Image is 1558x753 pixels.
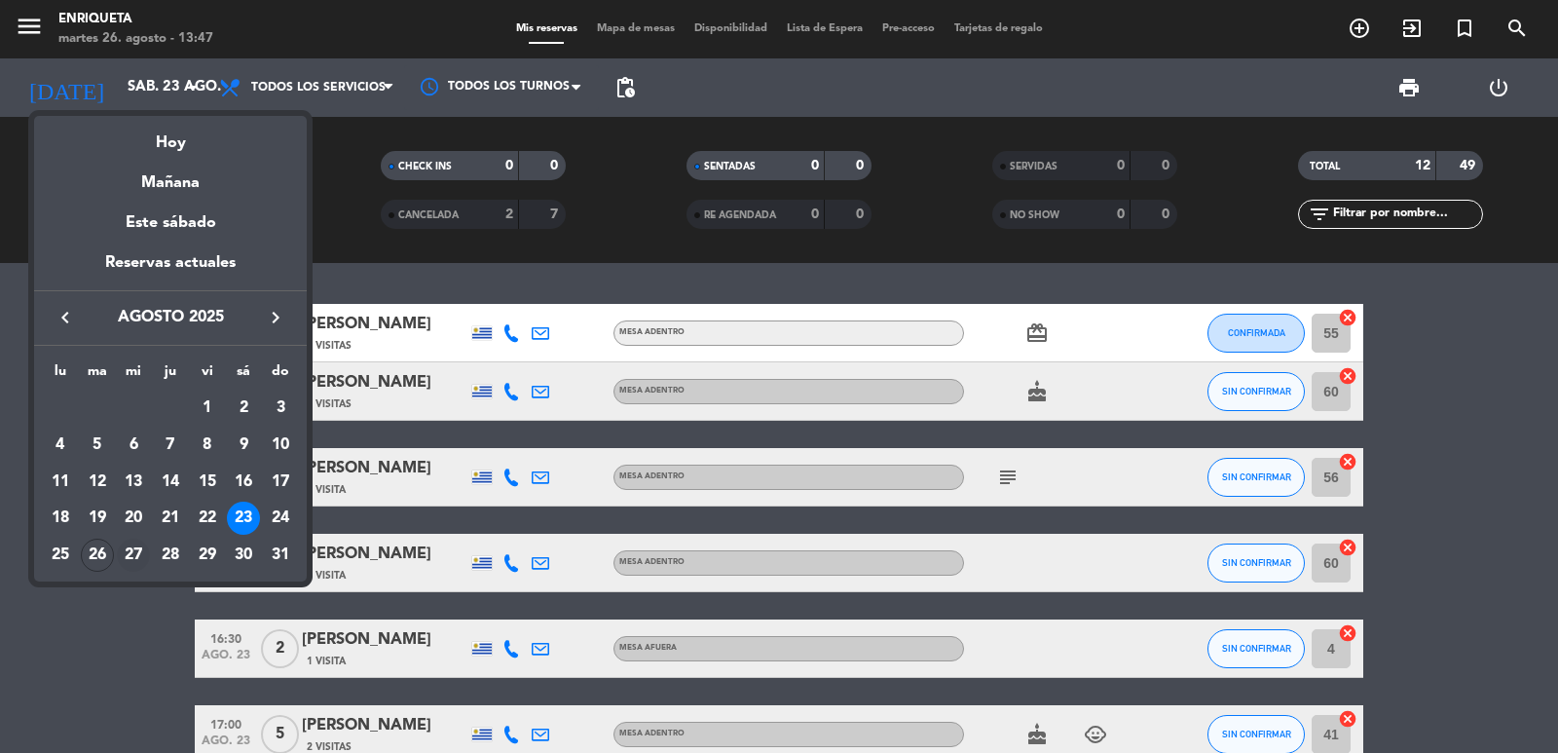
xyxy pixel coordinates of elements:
[79,464,116,501] td: 12 de agosto de 2025
[79,537,116,574] td: 26 de agosto de 2025
[191,466,224,499] div: 15
[226,390,263,427] td: 2 de agosto de 2025
[227,466,260,499] div: 16
[264,392,297,425] div: 3
[42,360,79,391] th: lunes
[152,427,189,464] td: 7 de agosto de 2025
[42,390,189,427] td: AGO.
[226,427,263,464] td: 9 de agosto de 2025
[54,306,77,329] i: keyboard_arrow_left
[81,429,114,462] div: 5
[42,464,79,501] td: 11 de agosto de 2025
[115,427,152,464] td: 6 de agosto de 2025
[81,502,114,535] div: 19
[42,500,79,537] td: 18 de agosto de 2025
[115,537,152,574] td: 27 de agosto de 2025
[152,500,189,537] td: 21 de agosto de 2025
[262,360,299,391] th: domingo
[115,464,152,501] td: 13 de agosto de 2025
[264,306,287,329] i: keyboard_arrow_right
[48,305,83,330] button: keyboard_arrow_left
[189,427,226,464] td: 8 de agosto de 2025
[226,537,263,574] td: 30 de agosto de 2025
[227,392,260,425] div: 2
[191,392,224,425] div: 1
[226,464,263,501] td: 16 de agosto de 2025
[117,466,150,499] div: 13
[154,502,187,535] div: 21
[262,464,299,501] td: 17 de agosto de 2025
[189,360,226,391] th: viernes
[189,390,226,427] td: 1 de agosto de 2025
[44,466,77,499] div: 11
[34,196,307,250] div: Este sábado
[44,539,77,572] div: 25
[81,466,114,499] div: 12
[117,429,150,462] div: 6
[154,466,187,499] div: 14
[262,390,299,427] td: 3 de agosto de 2025
[191,539,224,572] div: 29
[262,500,299,537] td: 24 de agosto de 2025
[264,502,297,535] div: 24
[189,500,226,537] td: 22 de agosto de 2025
[152,537,189,574] td: 28 de agosto de 2025
[79,360,116,391] th: martes
[154,429,187,462] div: 7
[42,427,79,464] td: 4 de agosto de 2025
[264,466,297,499] div: 17
[34,156,307,196] div: Mañana
[226,500,263,537] td: 23 de agosto de 2025
[152,360,189,391] th: jueves
[117,502,150,535] div: 20
[191,502,224,535] div: 22
[258,305,293,330] button: keyboard_arrow_right
[79,427,116,464] td: 5 de agosto de 2025
[227,502,260,535] div: 23
[44,429,77,462] div: 4
[34,250,307,290] div: Reservas actuales
[154,539,187,572] div: 28
[262,427,299,464] td: 10 de agosto de 2025
[227,429,260,462] div: 9
[44,502,77,535] div: 18
[83,305,258,330] span: agosto 2025
[189,464,226,501] td: 15 de agosto de 2025
[152,464,189,501] td: 14 de agosto de 2025
[191,429,224,462] div: 8
[42,537,79,574] td: 25 de agosto de 2025
[227,539,260,572] div: 30
[115,360,152,391] th: miércoles
[189,537,226,574] td: 29 de agosto de 2025
[34,116,307,156] div: Hoy
[81,539,114,572] div: 26
[264,539,297,572] div: 31
[264,429,297,462] div: 10
[226,360,263,391] th: sábado
[79,500,116,537] td: 19 de agosto de 2025
[115,500,152,537] td: 20 de agosto de 2025
[262,537,299,574] td: 31 de agosto de 2025
[117,539,150,572] div: 27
